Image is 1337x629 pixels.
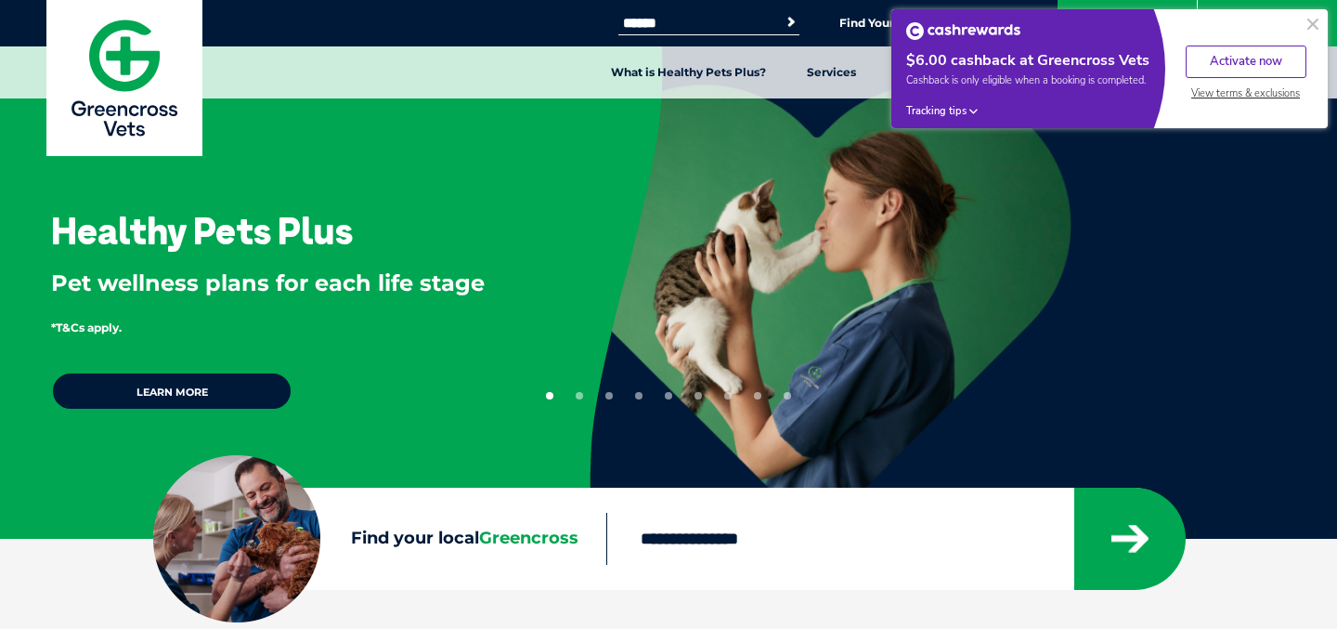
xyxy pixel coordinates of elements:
[1191,86,1300,100] span: View terms & exclusions
[51,372,292,411] a: Learn more
[786,46,876,98] a: Services
[51,321,122,334] span: *T&Cs apply.
[839,16,1018,31] a: Find Your Local Greencross Vet
[665,392,672,400] button: 5 of 9
[906,73,1150,87] span: Cashback is only eligible when a booking is completed.
[694,392,702,400] button: 6 of 9
[591,46,786,98] a: What is Healthy Pets Plus?
[784,392,791,400] button: 9 of 9
[876,46,980,98] a: Pet Health
[51,212,353,249] h3: Healthy Pets Plus
[635,392,643,400] button: 4 of 9
[576,392,583,400] button: 2 of 9
[782,13,800,32] button: Search
[906,104,967,118] span: Tracking tips
[906,22,1020,40] img: Cashrewards white logo
[479,528,578,548] span: Greencross
[153,525,606,553] label: Find your local
[546,392,553,400] button: 1 of 9
[906,51,1150,71] div: $6.00 cashback at Greencross Vets
[724,392,732,400] button: 7 of 9
[51,268,529,299] p: Pet wellness plans for each life stage
[605,392,613,400] button: 3 of 9
[754,392,761,400] button: 8 of 9
[1186,46,1306,78] button: Activate now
